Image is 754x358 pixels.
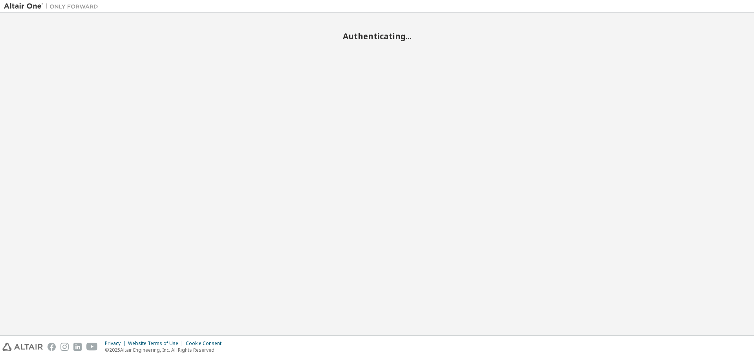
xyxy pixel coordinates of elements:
div: Website Terms of Use [128,340,186,347]
p: © 2025 Altair Engineering, Inc. All Rights Reserved. [105,347,226,353]
h2: Authenticating... [4,31,750,41]
img: altair_logo.svg [2,343,43,351]
div: Privacy [105,340,128,347]
div: Cookie Consent [186,340,226,347]
img: linkedin.svg [73,343,82,351]
img: Altair One [4,2,102,10]
img: facebook.svg [48,343,56,351]
img: instagram.svg [60,343,69,351]
img: youtube.svg [86,343,98,351]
